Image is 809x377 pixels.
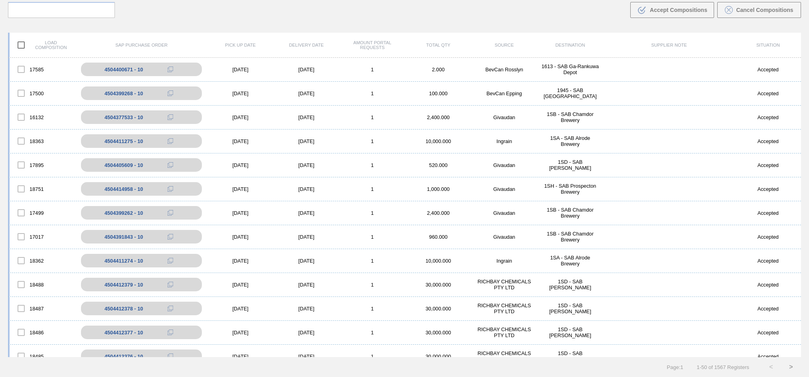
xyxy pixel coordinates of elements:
[207,282,273,288] div: [DATE]
[717,2,801,18] button: Cancel Compositions
[405,114,471,120] div: 2,400.000
[10,276,75,293] div: 18488
[471,67,537,73] div: BevCan Rosslyn
[537,302,603,314] div: 1SD - SAB Rosslyn Brewery
[695,364,749,370] span: 1 - 50 of 1567 Registers
[735,67,801,73] div: Accepted
[735,282,801,288] div: Accepted
[207,138,273,144] div: [DATE]
[405,282,471,288] div: 30,000.000
[339,353,405,359] div: 1
[273,43,339,47] div: Delivery Date
[273,306,339,312] div: [DATE]
[105,306,143,312] div: 4504412378 - 10
[471,279,537,291] div: RICHBAY CHEMICALS PTY LTD
[735,138,801,144] div: Accepted
[537,350,603,362] div: 1SD - SAB Rosslyn Brewery
[537,207,603,219] div: 1SB - SAB Chamdor Brewery
[10,157,75,173] div: 17895
[273,114,339,120] div: [DATE]
[405,43,471,47] div: Total Qty
[471,138,537,144] div: Ingrain
[162,65,178,74] div: Copy
[207,43,273,47] div: Pick up Date
[10,228,75,245] div: 17017
[471,210,537,216] div: Givaudan
[339,67,405,73] div: 1
[339,40,405,50] div: Amount Portal Requests
[162,232,178,242] div: Copy
[162,112,178,122] div: Copy
[537,135,603,147] div: 1SA - SAB Alrode Brewery
[273,138,339,144] div: [DATE]
[273,90,339,96] div: [DATE]
[207,162,273,168] div: [DATE]
[105,162,143,168] div: 4504405609 - 10
[537,255,603,267] div: 1SA - SAB Alrode Brewery
[537,279,603,291] div: 1SD - SAB Rosslyn Brewery
[105,90,143,96] div: 4504399268 - 10
[273,353,339,359] div: [DATE]
[471,162,537,168] div: Givaudan
[537,111,603,123] div: 1SB - SAB Chamdor Brewery
[735,306,801,312] div: Accepted
[273,330,339,336] div: [DATE]
[339,330,405,336] div: 1
[162,160,178,170] div: Copy
[735,162,801,168] div: Accepted
[537,87,603,99] div: 1945 - SAB Epping Depot
[207,186,273,192] div: [DATE]
[735,353,801,359] div: Accepted
[735,258,801,264] div: Accepted
[207,258,273,264] div: [DATE]
[105,186,143,192] div: 4504414958 - 10
[162,280,178,289] div: Copy
[405,258,471,264] div: 10,000.000
[10,204,75,221] div: 17499
[10,109,75,126] div: 16132
[162,351,178,361] div: Copy
[735,43,801,47] div: Situation
[735,186,801,192] div: Accepted
[207,306,273,312] div: [DATE]
[405,186,471,192] div: 1,000.000
[405,306,471,312] div: 30,000.000
[10,324,75,341] div: 18486
[781,357,801,377] button: >
[207,210,273,216] div: [DATE]
[10,348,75,365] div: 18485
[736,7,793,13] span: Cancel Compositions
[105,234,143,240] div: 4504391843 - 10
[10,61,75,78] div: 17585
[405,138,471,144] div: 10,000.000
[162,136,178,146] div: Copy
[630,2,714,18] button: Accept Compositions
[405,234,471,240] div: 960.000
[537,159,603,171] div: 1SD - SAB Rosslyn Brewery
[537,43,603,47] div: Destination
[10,252,75,269] div: 18362
[735,210,801,216] div: Accepted
[105,282,143,288] div: 4504412379 - 10
[105,210,143,216] div: 4504399262 - 10
[10,181,75,197] div: 18751
[105,258,143,264] div: 4504411274 - 10
[339,138,405,144] div: 1
[537,63,603,75] div: 1613 - SAB Ga-Rankuwa Depot
[735,234,801,240] div: Accepted
[10,300,75,317] div: 18487
[162,184,178,194] div: Copy
[207,114,273,120] div: [DATE]
[105,114,143,120] div: 4504377533 - 10
[207,90,273,96] div: [DATE]
[339,210,405,216] div: 1
[603,43,735,47] div: Supplier Note
[405,90,471,96] div: 100.000
[339,234,405,240] div: 1
[273,210,339,216] div: [DATE]
[273,234,339,240] div: [DATE]
[667,364,683,370] span: Page : 1
[10,37,75,53] div: Load composition
[207,67,273,73] div: [DATE]
[471,186,537,192] div: Givaudan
